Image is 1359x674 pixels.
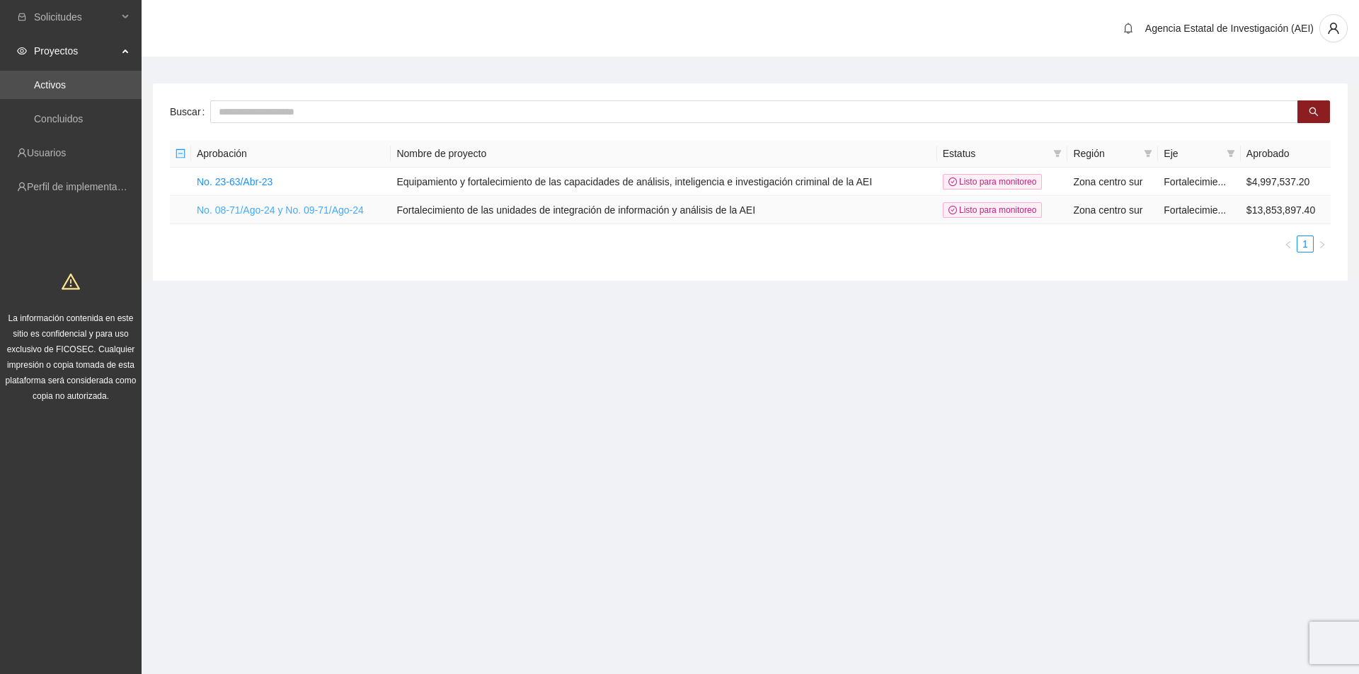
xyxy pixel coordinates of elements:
span: filter [1141,143,1155,164]
th: Aprobación [191,140,391,168]
span: check-circle [948,206,957,214]
span: Solicitudes [34,3,117,31]
li: Next Page [1314,236,1331,252]
span: filter [1227,149,1235,158]
a: No. 08-71/Ago-24 y No. 09-71/Ago-24 [197,204,364,216]
span: Eje [1164,146,1221,161]
span: Listo para monitoreo [943,202,1043,218]
a: Perfil de implementadora [27,181,137,192]
button: bell [1117,17,1140,40]
li: 1 [1297,236,1314,252]
span: inbox [17,12,27,22]
a: Activos [34,79,66,91]
span: filter [1050,143,1065,164]
span: bell [1118,23,1139,34]
button: search [1297,100,1330,123]
span: filter [1224,143,1238,164]
span: user [1320,22,1347,35]
button: left [1280,236,1297,252]
th: Aprobado [1241,140,1331,168]
li: Previous Page [1280,236,1297,252]
span: eye [17,46,27,56]
a: Usuarios [27,147,66,158]
span: Agencia Estatal de Investigación (AEI) [1145,23,1314,34]
span: Estatus [943,146,1048,161]
span: right [1318,240,1326,249]
span: warning [62,272,80,291]
span: La información contenida en este sitio es confidencial y para uso exclusivo de FICOSEC. Cualquier... [6,313,137,401]
span: minus-square [176,149,185,158]
td: Equipamiento y fortalecimiento de las capacidades de análisis, inteligencia e investigación crimi... [391,168,936,196]
th: Nombre de proyecto [391,140,936,168]
a: 1 [1297,236,1313,252]
button: right [1314,236,1331,252]
span: Fortalecimie... [1164,204,1226,216]
label: Buscar [170,100,210,123]
button: user [1319,14,1348,42]
span: Proyectos [34,37,117,65]
a: No. 23-63/Abr-23 [197,176,273,187]
span: filter [1053,149,1062,158]
span: left [1284,240,1292,249]
span: Región [1073,146,1138,161]
span: search [1309,107,1319,118]
span: Listo para monitoreo [943,174,1043,190]
td: Zona centro sur [1067,168,1158,196]
td: $4,997,537.20 [1241,168,1331,196]
span: Fortalecimie... [1164,176,1226,187]
td: Fortalecimiento de las unidades de integración de información y análisis de la AEI [391,196,936,224]
span: filter [1144,149,1152,158]
td: $13,853,897.40 [1241,196,1331,224]
td: Zona centro sur [1067,196,1158,224]
a: Concluidos [34,113,83,124]
span: check-circle [948,178,957,186]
